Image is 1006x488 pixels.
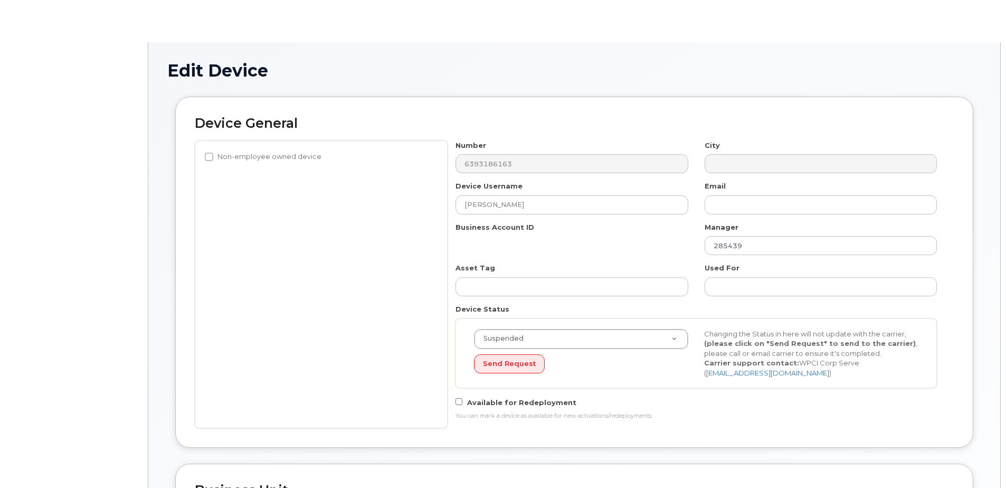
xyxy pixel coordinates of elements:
strong: (please click on "Send Request" to send to the carrier) [704,339,916,348]
input: Non-employee owned device [205,153,213,161]
h1: Edit Device [167,61,981,80]
strong: Carrier support contact: [704,359,799,367]
label: Device Username [455,181,523,191]
input: Available for Redeployment [455,398,462,405]
span: Available for Redeployment [467,398,576,407]
div: Changing the Status in here will not update with the carrier, , please call or email carrier to e... [696,329,926,378]
button: Send Request [474,354,545,374]
label: Business Account ID [455,222,534,232]
label: Device Status [455,304,509,314]
label: Non-employee owned device [205,151,321,163]
a: [EMAIL_ADDRESS][DOMAIN_NAME] [706,369,829,377]
label: Asset Tag [455,263,495,273]
label: Email [705,181,726,191]
h2: Device General [195,116,954,131]
span: Suspended [477,334,524,343]
input: Select manager [705,236,937,255]
label: Used For [705,263,739,273]
label: Manager [705,222,738,232]
label: City [705,140,720,151]
div: You can mark a device as available for new activations/redeployments [455,412,937,420]
label: Number [455,140,486,151]
a: Suspended [474,330,688,349]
